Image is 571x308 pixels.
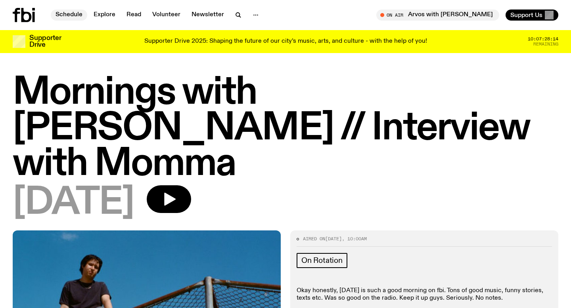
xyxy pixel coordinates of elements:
[301,256,343,265] span: On Rotation
[510,11,542,19] span: Support Us
[303,236,325,242] span: Aired on
[89,10,120,21] a: Explore
[187,10,229,21] a: Newsletter
[376,10,499,21] button: On AirArvos with [PERSON_NAME]
[533,42,558,46] span: Remaining
[506,10,558,21] button: Support Us
[528,37,558,41] span: 10:07:28:14
[342,236,367,242] span: , 10:00am
[297,287,552,302] p: Okay honestly, [DATE] is such a good morning on fbi. Tons of good music, funny stories, texts etc...
[297,253,347,268] a: On Rotation
[325,236,342,242] span: [DATE]
[13,185,134,221] span: [DATE]
[122,10,146,21] a: Read
[29,35,61,48] h3: Supporter Drive
[51,10,87,21] a: Schedule
[13,75,558,182] h1: Mornings with [PERSON_NAME] // Interview with Momma
[148,10,185,21] a: Volunteer
[144,38,427,45] p: Supporter Drive 2025: Shaping the future of our city’s music, arts, and culture - with the help o...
